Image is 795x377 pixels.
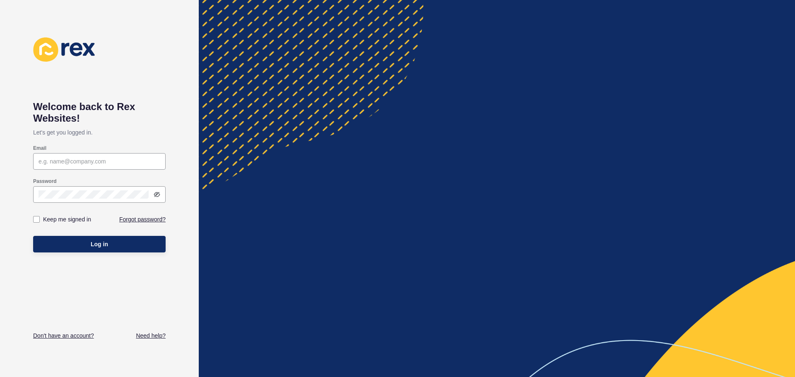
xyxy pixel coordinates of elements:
a: Need help? [136,331,166,340]
label: Email [33,145,46,151]
p: Let's get you logged in. [33,124,166,141]
label: Keep me signed in [43,215,91,223]
button: Log in [33,236,166,252]
input: e.g. name@company.com [39,157,160,166]
label: Password [33,178,57,185]
span: Log in [91,240,108,248]
a: Don't have an account? [33,331,94,340]
a: Forgot password? [119,215,166,223]
h1: Welcome back to Rex Websites! [33,101,166,124]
